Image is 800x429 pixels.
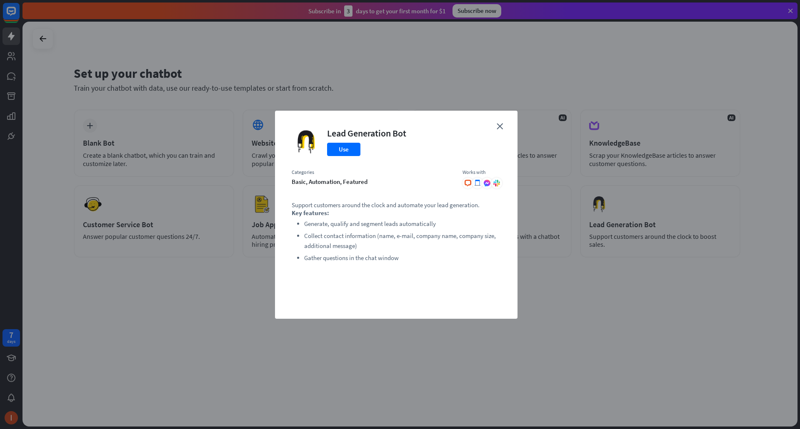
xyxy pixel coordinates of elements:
div: Works with [462,169,501,176]
li: Gather questions in the chat window [304,253,501,263]
div: basic, automation, featured [292,178,454,186]
button: Open LiveChat chat widget [7,3,32,28]
li: Collect contact information (name, e-mail, company name, company size, additional message) [304,231,501,251]
strong: Key features: [292,209,329,217]
p: Support customers around the clock and automate your lead generation. [292,201,501,209]
li: Generate, qualify and segment leads automatically [304,219,501,229]
i: close [497,123,503,129]
button: Use [327,143,360,156]
img: Lead Generation Bot [292,127,321,156]
div: Lead Generation Bot [327,127,406,139]
div: Categories [292,169,454,176]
